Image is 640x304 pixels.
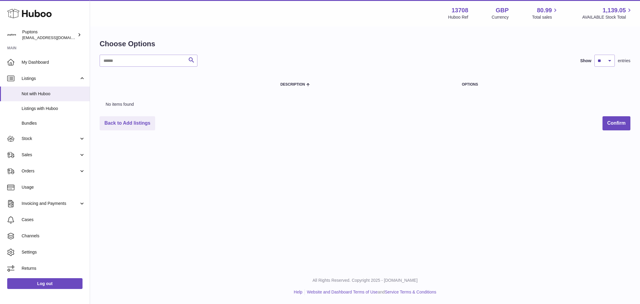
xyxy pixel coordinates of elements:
a: Log out [7,278,83,289]
span: Total sales [532,14,559,20]
a: 80.99 Total sales [532,6,559,20]
span: Stock [22,136,79,141]
button: Confirm [602,116,630,130]
span: Description [280,83,305,87]
div: Currency [492,14,509,20]
a: Service Terms & Conditions [385,290,436,294]
div: Puptons [22,29,76,41]
span: AVAILABLE Stock Total [582,14,633,20]
span: Listings [22,76,79,81]
img: hello@puptons.com [7,30,16,39]
span: entries [618,58,630,64]
span: Usage [22,184,85,190]
span: Channels [22,233,85,239]
a: Help [294,290,302,294]
a: 1,139.05 AVAILABLE Stock Total [582,6,633,20]
p: All Rights Reserved. Copyright 2025 - [DOMAIN_NAME] [95,278,635,283]
li: and [305,289,436,295]
span: Orders [22,168,79,174]
a: Back to Add listings [100,116,155,130]
span: Invoicing and Payments [22,201,79,206]
label: Show [580,58,591,64]
span: [EMAIL_ADDRESS][DOMAIN_NAME] [22,35,88,40]
td: No items found [100,96,274,113]
span: Sales [22,152,79,158]
span: 80.99 [537,6,552,14]
div: Options [462,83,572,87]
h1: Choose Options [100,39,630,49]
span: Listings with Huboo [22,106,85,111]
a: Website and Dashboard Terms of Use [307,290,378,294]
span: My Dashboard [22,59,85,65]
span: 1,139.05 [602,6,626,14]
span: Bundles [22,120,85,126]
span: Cases [22,217,85,223]
strong: 13708 [452,6,468,14]
div: Huboo Ref [448,14,468,20]
strong: GBP [496,6,509,14]
span: Returns [22,266,85,271]
span: Settings [22,249,85,255]
span: Not with Huboo [22,91,85,97]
